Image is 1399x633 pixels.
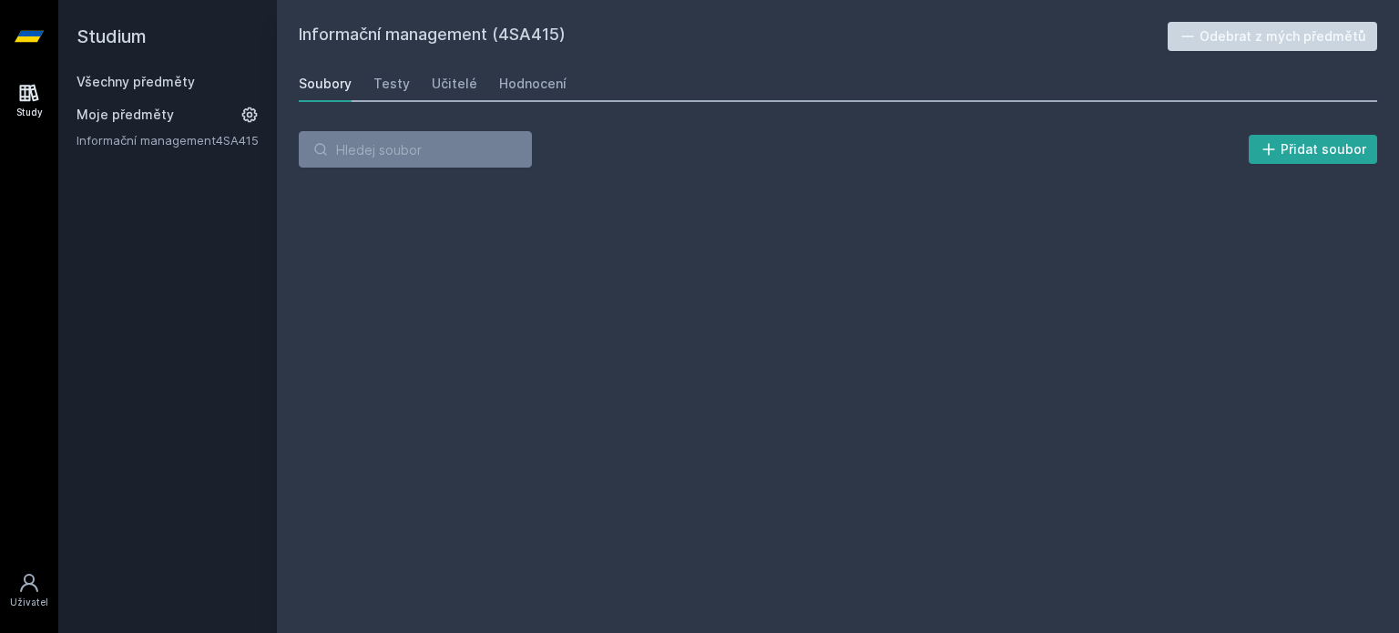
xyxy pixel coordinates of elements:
[77,131,216,149] a: Informační management
[499,66,567,102] a: Hodnocení
[77,106,174,124] span: Moje předměty
[373,66,410,102] a: Testy
[299,22,1168,51] h2: Informační management (4SA415)
[373,75,410,93] div: Testy
[77,74,195,89] a: Všechny předměty
[299,75,352,93] div: Soubory
[432,75,477,93] div: Učitelé
[299,131,532,168] input: Hledej soubor
[299,66,352,102] a: Soubory
[10,596,48,609] div: Uživatel
[4,563,55,618] a: Uživatel
[1168,22,1378,51] button: Odebrat z mých předmětů
[1249,135,1378,164] button: Přidat soubor
[216,133,259,148] a: 4SA415
[432,66,477,102] a: Učitelé
[16,106,43,119] div: Study
[4,73,55,128] a: Study
[499,75,567,93] div: Hodnocení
